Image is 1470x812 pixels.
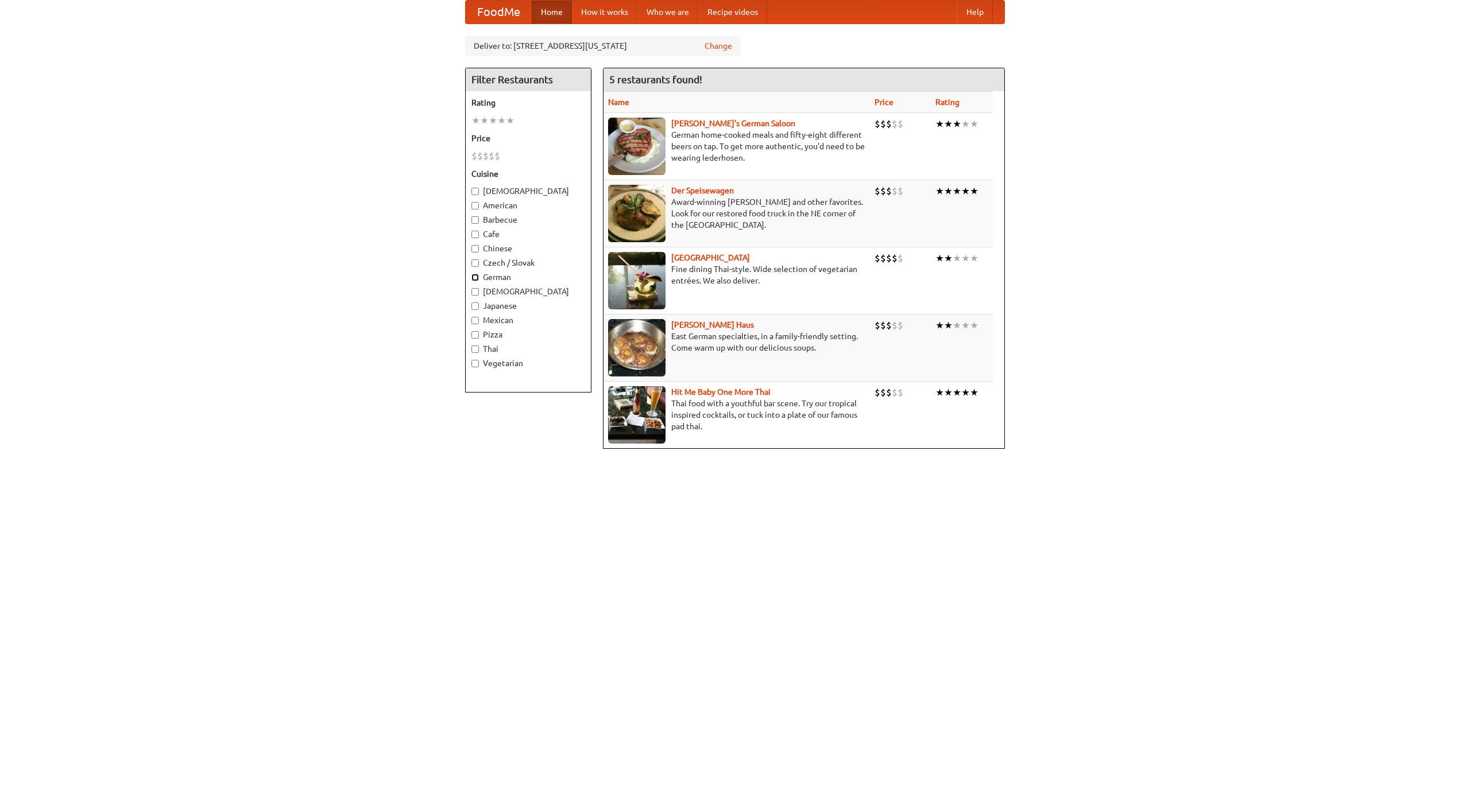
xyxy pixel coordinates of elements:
label: American [471,200,585,211]
li: ★ [935,386,944,399]
li: ★ [953,118,961,130]
li: $ [892,185,898,197]
input: [DEMOGRAPHIC_DATA] [471,188,479,195]
li: $ [898,319,903,332]
li: ★ [935,252,944,265]
li: $ [886,319,892,332]
input: American [471,202,479,209]
input: Vegetarian [471,360,479,367]
li: ★ [953,185,961,197]
li: ★ [935,118,944,130]
input: [DEMOGRAPHIC_DATA] [471,288,479,296]
li: ★ [961,118,970,130]
li: $ [898,118,903,130]
h5: Price [471,133,585,144]
li: $ [875,118,880,130]
li: ★ [953,386,961,399]
li: $ [880,118,886,130]
li: ★ [970,185,978,197]
label: [DEMOGRAPHIC_DATA] [471,286,585,297]
li: $ [880,185,886,197]
a: Who we are [637,1,698,24]
a: Change [705,40,732,52]
a: Price [875,98,893,107]
ng-pluralize: 5 restaurants found! [609,74,702,85]
a: Rating [935,98,960,107]
li: $ [886,386,892,399]
h4: Filter Restaurants [466,68,591,91]
a: Hit Me Baby One More Thai [671,387,771,397]
li: ★ [970,319,978,332]
li: ★ [953,252,961,265]
p: Thai food with a youthful bar scene. Try our tropical inspired cocktails, or tuck into a plate of... [608,398,865,432]
img: kohlhaus.jpg [608,319,666,376]
li: $ [892,319,898,332]
a: Der Speisewagen [671,186,734,195]
input: Czech / Slovak [471,259,479,267]
li: ★ [944,319,953,332]
label: Mexican [471,314,585,326]
label: Barbecue [471,214,585,226]
li: ★ [944,118,953,130]
img: satay.jpg [608,252,666,309]
li: $ [880,319,886,332]
input: Thai [471,345,479,353]
p: Award-winning [PERSON_NAME] and other favorites. Look for our restored food truck in the NE corne... [608,196,865,231]
img: speisewagen.jpg [608,185,666,242]
a: [PERSON_NAME] Haus [671,320,754,329]
li: ★ [961,185,970,197]
li: ★ [489,114,497,127]
label: German [471,271,585,283]
label: Vegetarian [471,358,585,369]
li: ★ [935,185,944,197]
li: ★ [961,386,970,399]
a: [GEOGRAPHIC_DATA] [671,253,750,262]
b: [PERSON_NAME]'s German Saloon [671,119,795,128]
li: $ [875,252,880,265]
li: ★ [953,319,961,332]
li: $ [483,150,489,162]
li: $ [892,252,898,265]
li: $ [898,252,903,265]
p: German home-cooked meals and fifty-eight different beers on tap. To get more authentic, you'd nee... [608,129,865,164]
li: $ [898,185,903,197]
input: Mexican [471,317,479,324]
li: $ [875,386,880,399]
a: How it works [572,1,637,24]
label: Czech / Slovak [471,257,585,269]
p: East German specialties, in a family-friendly setting. Come warm up with our delicious soups. [608,331,865,353]
input: Chinese [471,245,479,252]
li: ★ [506,114,514,127]
label: [DEMOGRAPHIC_DATA] [471,185,585,197]
input: German [471,274,479,281]
li: $ [886,185,892,197]
input: Barbecue [471,216,479,224]
li: ★ [944,185,953,197]
li: ★ [970,252,978,265]
li: $ [477,150,483,162]
a: FoodMe [466,1,532,24]
li: ★ [471,114,480,127]
li: $ [880,386,886,399]
li: ★ [935,319,944,332]
a: Name [608,98,629,107]
li: ★ [480,114,489,127]
a: Recipe videos [698,1,767,24]
a: Home [532,1,572,24]
a: Help [957,1,993,24]
p: Fine dining Thai-style. Wide selection of vegetarian entrées. We also deliver. [608,263,865,286]
input: Japanese [471,302,479,310]
h5: Rating [471,97,585,108]
li: $ [892,118,898,130]
li: ★ [970,118,978,130]
li: ★ [961,252,970,265]
label: Pizza [471,329,585,340]
li: $ [471,150,477,162]
li: $ [892,386,898,399]
li: $ [898,386,903,399]
li: ★ [970,386,978,399]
